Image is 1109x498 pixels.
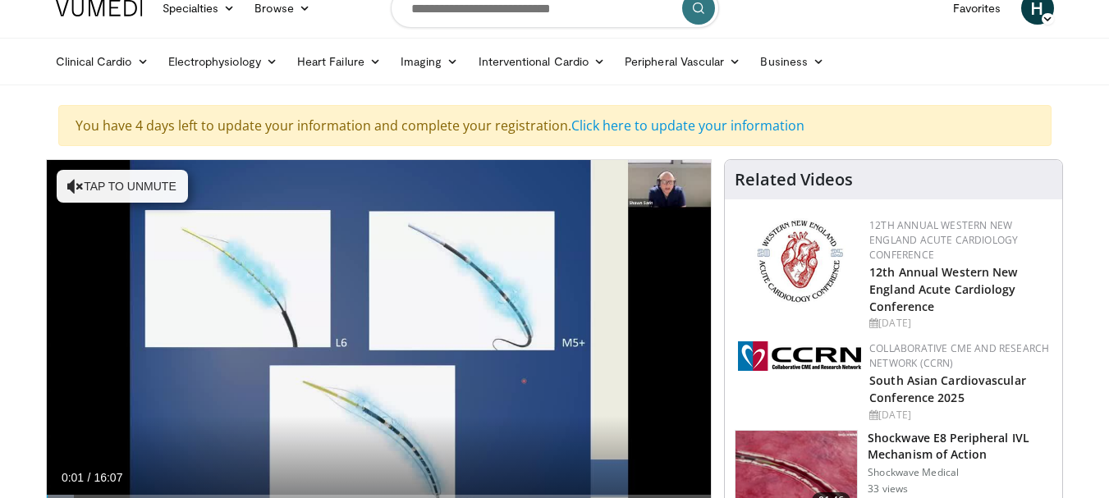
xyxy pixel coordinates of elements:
div: You have 4 days left to update your information and complete your registration. [58,105,1052,146]
a: 12th Annual Western New England Acute Cardiology Conference [869,264,1017,314]
h3: Shockwave E8 Peripheral IVL Mechanism of Action [868,430,1052,463]
a: South Asian Cardiovascular Conference 2025 [869,372,1026,405]
a: Collaborative CME and Research Network (CCRN) [869,341,1049,370]
p: 33 views [868,482,908,496]
a: Clinical Cardio [46,45,158,78]
h4: Related Videos [735,170,853,190]
a: Click here to update your information [571,117,804,135]
span: / [88,471,91,484]
a: Peripheral Vascular [615,45,750,78]
span: 0:01 [62,471,84,484]
div: [DATE] [869,316,1049,331]
div: [DATE] [869,408,1049,423]
img: 0954f259-7907-4053-a817-32a96463ecc8.png.150x105_q85_autocrop_double_scale_upscale_version-0.2.png [754,218,845,304]
a: Business [750,45,834,78]
span: 16:07 [94,471,122,484]
a: Interventional Cardio [469,45,616,78]
p: Shockwave Medical [868,466,1052,479]
a: 12th Annual Western New England Acute Cardiology Conference [869,218,1018,262]
a: Heart Failure [287,45,391,78]
button: Tap to unmute [57,170,188,203]
a: Imaging [391,45,469,78]
a: Electrophysiology [158,45,287,78]
img: a04ee3ba-8487-4636-b0fb-5e8d268f3737.png.150x105_q85_autocrop_double_scale_upscale_version-0.2.png [738,341,861,371]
